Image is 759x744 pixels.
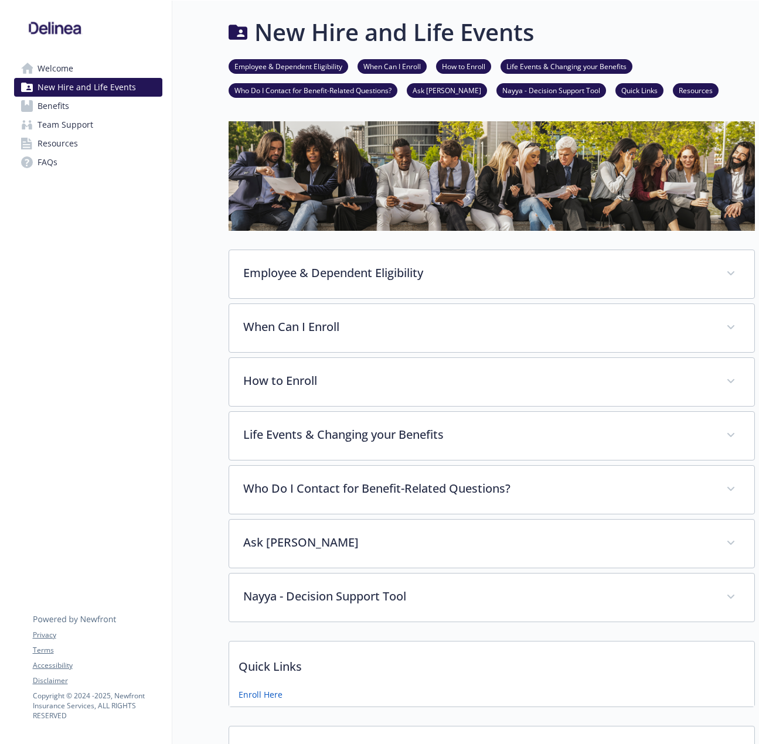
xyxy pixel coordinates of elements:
span: Benefits [38,97,69,115]
span: Resources [38,134,78,153]
a: Welcome [14,59,162,78]
a: Employee & Dependent Eligibility [229,60,348,71]
p: Who Do I Contact for Benefit-Related Questions? [243,480,712,497]
a: Privacy [33,630,162,640]
a: Terms [33,645,162,656]
span: FAQs [38,153,57,172]
a: Life Events & Changing your Benefits [501,60,632,71]
div: Ask [PERSON_NAME] [229,520,754,568]
p: Ask [PERSON_NAME] [243,534,712,551]
p: Quick Links [229,641,754,685]
a: How to Enroll [436,60,491,71]
a: Disclaimer [33,675,162,686]
div: Life Events & Changing your Benefits [229,412,754,460]
a: When Can I Enroll [358,60,427,71]
a: Quick Links [615,84,663,95]
div: Employee & Dependent Eligibility [229,250,754,298]
p: When Can I Enroll [243,318,712,336]
span: Team Support [38,115,93,134]
a: Team Support [14,115,162,134]
div: Who Do I Contact for Benefit-Related Questions? [229,466,754,514]
a: Resources [673,84,719,95]
a: Enroll Here [239,688,283,701]
a: Benefits [14,97,162,115]
p: Life Events & Changing your Benefits [243,426,712,443]
a: FAQs [14,153,162,172]
h1: New Hire and Life Events [254,15,534,50]
span: New Hire and Life Events [38,78,136,97]
p: How to Enroll [243,372,712,390]
div: Nayya - Decision Support Tool [229,574,754,622]
div: When Can I Enroll [229,304,754,352]
img: new hire page banner [229,121,755,231]
p: Employee & Dependent Eligibility [243,264,712,282]
a: Accessibility [33,660,162,671]
a: New Hire and Life Events [14,78,162,97]
span: Welcome [38,59,73,78]
div: How to Enroll [229,358,754,406]
p: Nayya - Decision Support Tool [243,588,712,605]
a: Ask [PERSON_NAME] [407,84,487,95]
a: Nayya - Decision Support Tool [496,84,606,95]
a: Resources [14,134,162,153]
p: Copyright © 2024 - 2025 , Newfront Insurance Services, ALL RIGHTS RESERVED [33,691,162,721]
a: Who Do I Contact for Benefit-Related Questions? [229,84,397,95]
